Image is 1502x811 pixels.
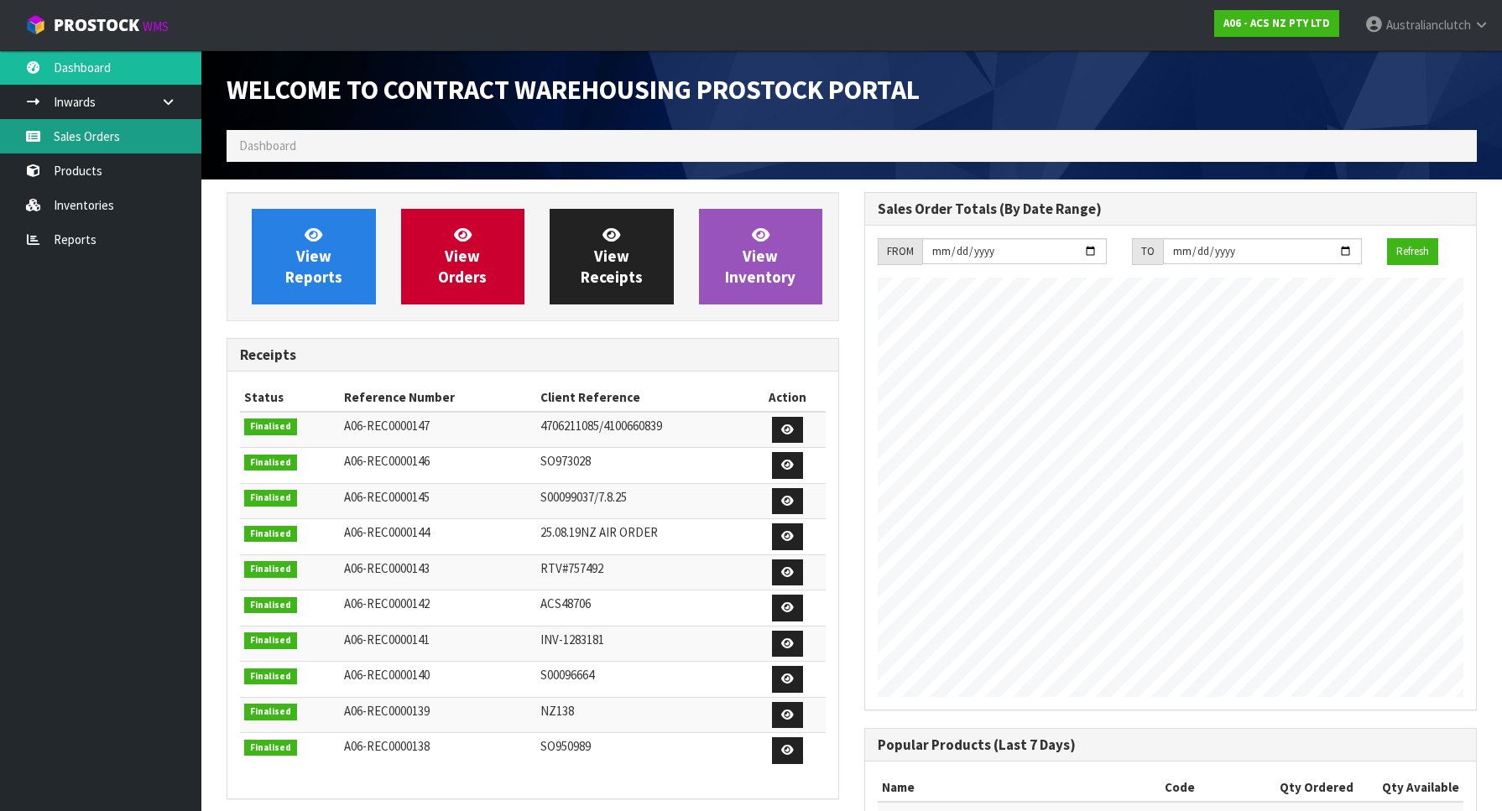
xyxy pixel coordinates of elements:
h3: Sales Order Totals (By Date Range) [878,201,1463,217]
span: A06-REC0000144 [344,524,430,540]
th: Qty Ordered [1256,774,1358,801]
th: Reference Number [340,384,535,411]
a: ViewReceipts [550,209,674,304]
span: Finalised [244,740,297,756]
span: View Inventory [725,225,795,288]
img: cube-alt.png [25,14,46,35]
span: S00096664 [540,667,594,683]
span: Welcome to Contract Warehousing ProStock Portal [227,73,920,107]
span: A06-REC0000142 [344,595,430,611]
span: Finalised [244,455,297,471]
span: NZ138 [540,703,574,719]
span: Finalised [244,418,297,435]
button: Refresh [1387,238,1438,265]
th: Qty Available [1358,774,1463,801]
span: Finalised [244,561,297,578]
span: Finalised [244,526,297,543]
span: Finalised [244,597,297,614]
span: A06-REC0000138 [344,738,430,754]
span: RTV#757492 [540,560,603,576]
span: Australianclutch [1386,17,1471,33]
span: A06-REC0000147 [344,418,430,434]
span: A06-REC0000143 [344,560,430,576]
span: Finalised [244,632,297,649]
span: SO950989 [540,738,591,754]
span: 25.08.19NZ AIR ORDER [540,524,658,540]
th: Action [750,384,826,411]
span: A06-REC0000139 [344,703,430,719]
h3: Popular Products (Last 7 Days) [878,737,1463,753]
span: A06-REC0000140 [344,667,430,683]
span: S00099037/7.8.25 [540,489,627,505]
span: INV-1283181 [540,632,604,647]
small: WMS [143,18,169,34]
th: Status [240,384,340,411]
span: A06-REC0000146 [344,453,430,469]
span: View Orders [438,225,487,288]
span: A06-REC0000141 [344,632,430,647]
th: Name [878,774,1160,801]
span: A06-REC0000145 [344,489,430,505]
span: View Reports [285,225,342,288]
strong: A06 - ACS NZ PTY LTD [1223,16,1330,30]
span: Finalised [244,704,297,720]
div: FROM [878,238,922,265]
span: SO973028 [540,453,591,469]
a: ViewOrders [401,209,525,304]
span: ProStock [54,14,139,36]
span: Finalised [244,668,297,685]
div: TO [1132,238,1163,265]
th: Client Reference [536,384,750,411]
th: Code [1160,774,1256,801]
span: Finalised [244,490,297,507]
a: ViewInventory [699,209,823,304]
a: ViewReports [252,209,376,304]
span: Dashboard [239,138,296,153]
h3: Receipts [240,347,826,363]
span: View Receipts [581,225,643,288]
span: 4706211085/4100660839 [540,418,662,434]
span: ACS48706 [540,595,591,611]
